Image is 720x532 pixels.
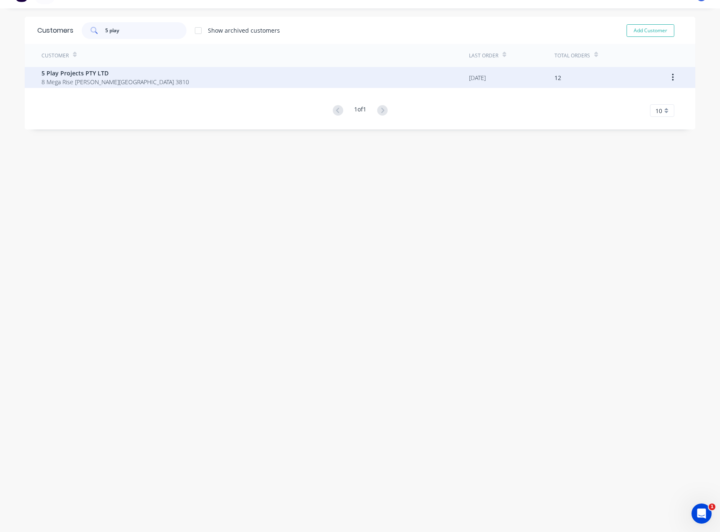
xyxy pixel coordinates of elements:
[41,52,69,59] div: Customer
[709,504,715,510] span: 1
[554,52,590,59] div: Total Orders
[41,69,189,77] span: 5 Play Projects PTY LTD
[37,26,73,36] div: Customers
[41,77,189,86] span: 8 Mega Rise [PERSON_NAME][GEOGRAPHIC_DATA] 3810
[208,26,280,35] div: Show archived customers
[692,504,712,524] iframe: Intercom live chat
[627,24,674,37] button: Add Customer
[554,73,561,82] div: 12
[655,106,662,115] span: 10
[354,105,366,117] div: 1 of 1
[469,52,498,59] div: Last Order
[105,22,187,39] input: Search customers...
[469,73,486,82] div: [DATE]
